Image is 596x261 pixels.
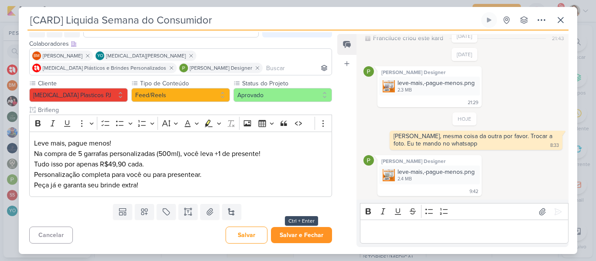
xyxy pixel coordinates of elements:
[29,88,128,102] button: [MEDICAL_DATA] Plasticos PJ
[468,99,478,106] div: 21:29
[397,87,475,94] div: 2.3 MB
[190,64,252,72] span: [PERSON_NAME] Designer
[106,52,186,60] span: [MEDICAL_DATA][PERSON_NAME]
[32,51,41,60] div: Beth Monteiro
[379,68,480,77] div: [PERSON_NAME] Designer
[241,79,332,88] label: Status do Projeto
[383,169,395,181] img: oblKtAtho4tszrqWuqsepaet9PcnBSNAj1ZL3nmu.png
[233,88,332,102] button: Aprovado
[397,167,475,176] div: leve-mais,-pague-menos.png
[469,188,478,195] div: 9:42
[379,157,480,166] div: [PERSON_NAME] Designer
[226,227,267,244] button: Salvar
[363,155,374,166] img: Paloma Paixão Designer
[373,34,443,43] div: Franciluce criou este kard
[29,132,332,197] div: Editor editing area: main
[27,12,480,28] input: Kard Sem Título
[29,115,332,132] div: Editor toolbar
[29,39,332,48] div: Colaboradores
[96,51,104,60] div: Yasmin Oliveira
[383,80,395,92] img: bEIFZCCZQL5qua0S7Fr1X8Z2vgTLewUzsj39hifk.png
[271,227,332,243] button: Salvar e Fechar
[179,64,188,72] img: Paloma Paixão Designer
[397,176,475,183] div: 2.4 MB
[360,203,569,220] div: Editor toolbar
[36,105,332,115] input: Texto sem título
[486,17,493,24] div: Ligar relógio
[29,227,73,244] button: Cancelar
[394,132,554,147] div: [PERSON_NAME], mesma coisa da outra por favor. Trocar a foto. Eu te mando no whatsapp
[285,216,318,226] div: Ctrl + Enter
[37,79,128,88] label: Cliente
[43,64,166,72] span: [MEDICAL_DATA] Plásticos e Brindes Personalizados
[552,34,564,42] div: 21:43
[131,88,230,102] button: Feed/Reels
[397,78,475,88] div: leve-mais,-pague-menos.png
[379,166,480,184] div: leve-mais,-pague-menos.png
[97,54,103,58] p: YO
[32,64,41,72] img: Allegra Plásticos e Brindes Personalizados
[550,142,559,149] div: 8:33
[43,52,82,60] span: [PERSON_NAME]
[360,220,569,244] div: Editor editing area: main
[139,79,230,88] label: Tipo de Conteúdo
[379,77,480,95] div: leve-mais,-pague-menos.png
[34,169,327,190] p: Personalização completa para você ou para presentear. Peça já e garanta seu brinde extra!
[34,54,40,58] p: BM
[264,63,330,73] input: Buscar
[363,66,374,77] img: Paloma Paixão Designer
[34,138,327,169] p: Leve mais, pague menos! Na compra de 5 garrafas personalizadas (500ml), você leva +1 de presente!...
